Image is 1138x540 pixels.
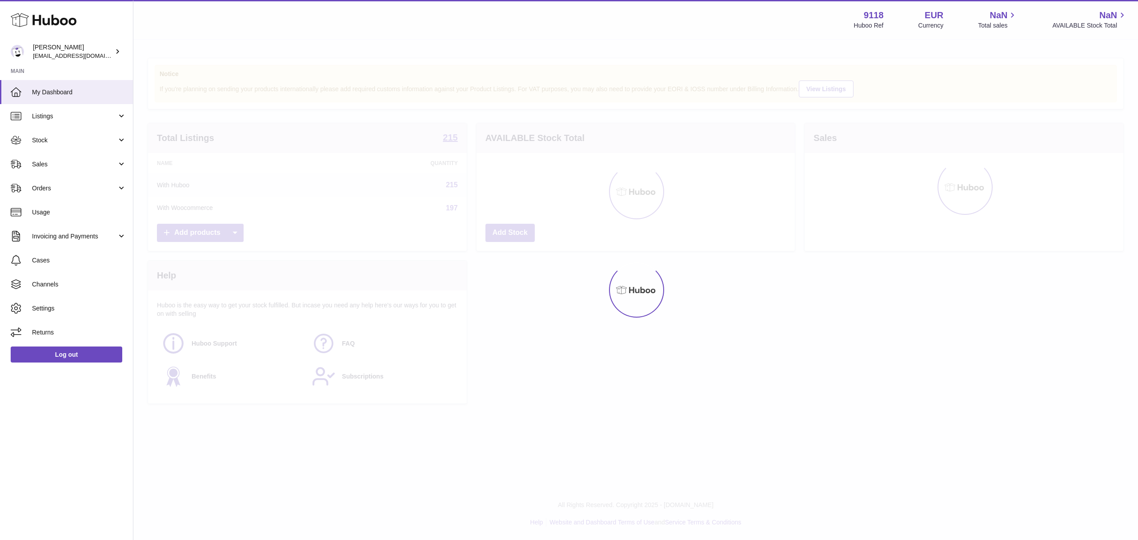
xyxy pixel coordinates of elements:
[1052,21,1127,30] span: AVAILABLE Stock Total
[32,280,126,289] span: Channels
[33,43,113,60] div: [PERSON_NAME]
[32,256,126,265] span: Cases
[978,9,1018,30] a: NaN Total sales
[978,21,1018,30] span: Total sales
[1099,9,1117,21] span: NaN
[32,328,126,337] span: Returns
[32,88,126,97] span: My Dashboard
[32,232,117,241] span: Invoicing and Payments
[11,347,122,363] a: Log out
[11,45,24,58] img: internalAdmin-9118@internal.huboo.com
[32,304,126,313] span: Settings
[1052,9,1127,30] a: NaN AVAILABLE Stock Total
[33,52,131,59] span: [EMAIL_ADDRESS][DOMAIN_NAME]
[32,136,117,145] span: Stock
[32,112,117,121] span: Listings
[854,21,884,30] div: Huboo Ref
[32,184,117,193] span: Orders
[925,9,943,21] strong: EUR
[990,9,1007,21] span: NaN
[864,9,884,21] strong: 9118
[918,21,944,30] div: Currency
[32,160,117,169] span: Sales
[32,208,126,217] span: Usage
